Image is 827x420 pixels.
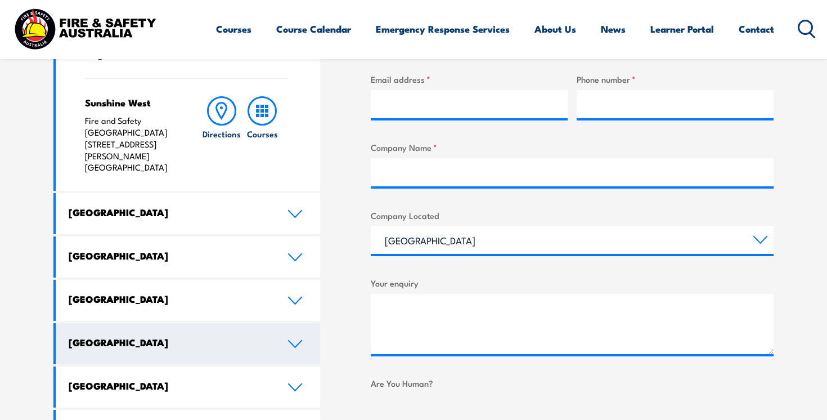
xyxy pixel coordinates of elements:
[69,336,270,348] h4: [GEOGRAPHIC_DATA]
[69,249,270,262] h4: [GEOGRAPHIC_DATA]
[276,14,351,44] a: Course Calendar
[739,14,774,44] a: Contact
[242,96,282,173] a: Courses
[371,73,568,86] label: Email address
[247,128,278,140] h6: Courses
[85,115,179,173] p: Fire and Safety [GEOGRAPHIC_DATA] [STREET_ADDRESS][PERSON_NAME] [GEOGRAPHIC_DATA]
[534,14,576,44] a: About Us
[69,206,270,218] h4: [GEOGRAPHIC_DATA]
[56,280,320,321] a: [GEOGRAPHIC_DATA]
[650,14,714,44] a: Learner Portal
[371,276,774,289] label: Your enquiry
[69,379,270,392] h4: [GEOGRAPHIC_DATA]
[376,14,510,44] a: Emergency Response Services
[216,14,251,44] a: Courses
[56,367,320,408] a: [GEOGRAPHIC_DATA]
[56,193,320,234] a: [GEOGRAPHIC_DATA]
[371,377,774,390] label: Are You Human?
[85,96,179,109] h4: Sunshine West
[371,141,774,154] label: Company Name
[56,323,320,364] a: [GEOGRAPHIC_DATA]
[203,128,241,140] h6: Directions
[56,236,320,278] a: [GEOGRAPHIC_DATA]
[601,14,626,44] a: News
[69,293,270,305] h4: [GEOGRAPHIC_DATA]
[201,96,242,173] a: Directions
[577,73,774,86] label: Phone number
[371,209,774,222] label: Company Located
